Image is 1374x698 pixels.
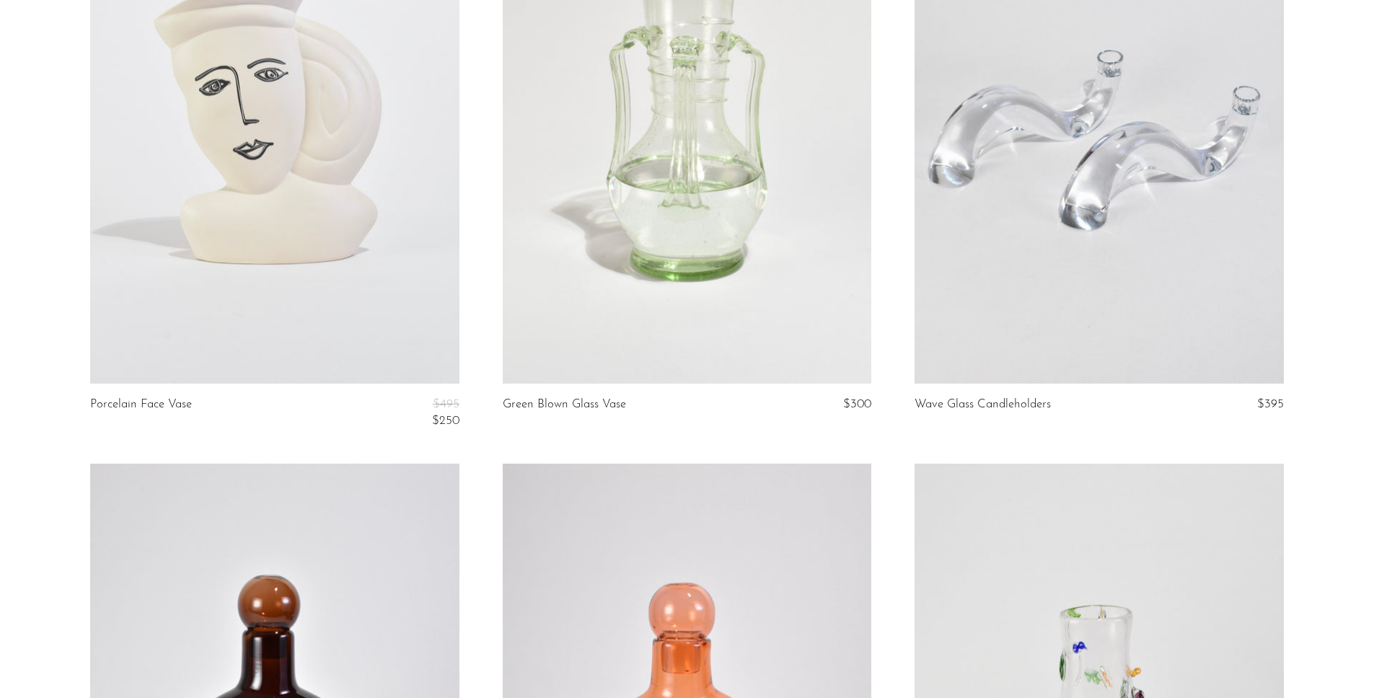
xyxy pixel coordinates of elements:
[432,415,459,427] span: $250
[90,398,192,428] a: Porcelain Face Vase
[1257,398,1284,410] span: $395
[433,398,459,410] span: $495
[503,398,626,411] a: Green Blown Glass Vase
[843,398,871,410] span: $300
[915,398,1051,411] a: Wave Glass Candleholders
